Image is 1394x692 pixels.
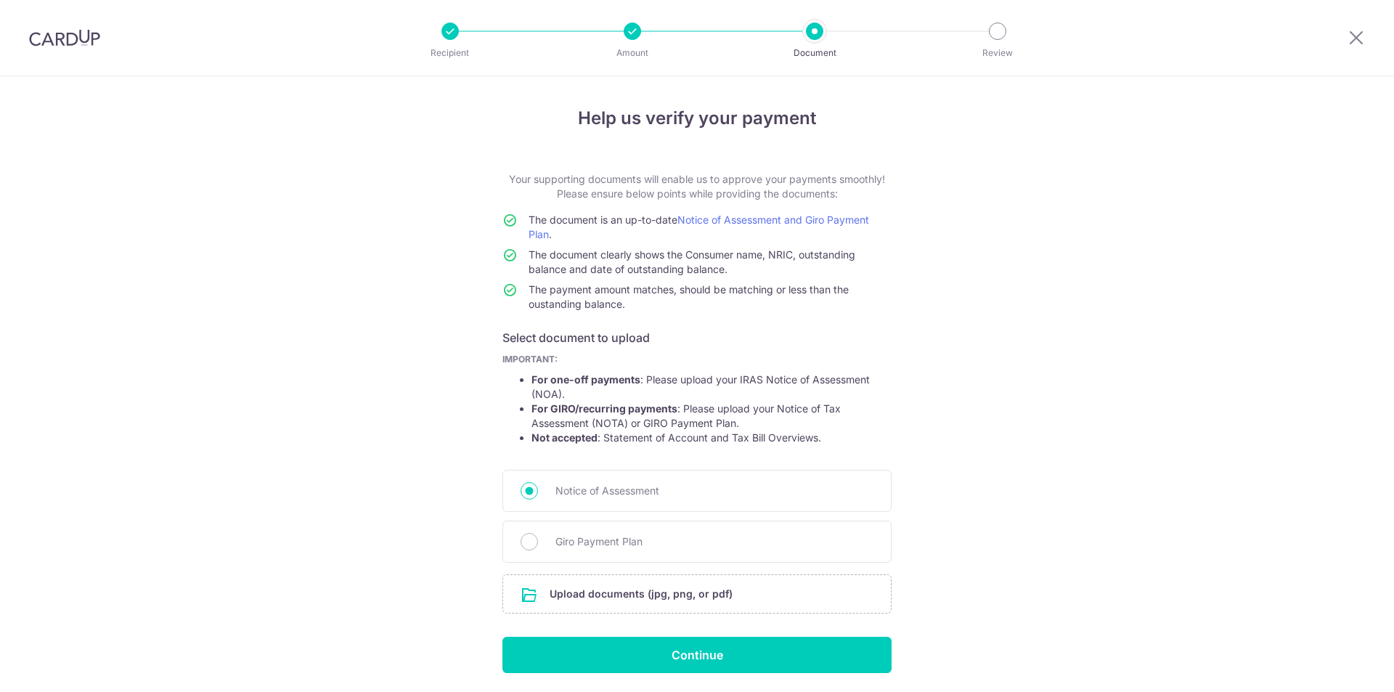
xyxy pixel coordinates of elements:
[29,29,100,46] img: CardUp
[529,248,855,275] span: The document clearly shows the Consumer name, NRIC, outstanding balance and date of outstanding b...
[531,402,892,431] li: : Please upload your Notice of Tax Assessment (NOTA) or GIRO Payment Plan.
[502,105,892,131] h4: Help us verify your payment
[531,373,640,386] strong: For one-off payments
[531,373,892,402] li: : Please upload your IRAS Notice of Assessment (NOA).
[529,283,849,310] span: The payment amount matches, should be matching or less than the oustanding balance.
[531,431,892,445] li: : Statement of Account and Tax Bill Overviews.
[555,482,873,500] span: Notice of Assessment
[502,354,558,365] b: IMPORTANT:
[555,533,873,550] span: Giro Payment Plan
[579,46,686,60] p: Amount
[944,46,1051,60] p: Review
[531,431,598,444] strong: Not accepted
[761,46,868,60] p: Document
[502,574,892,614] div: Upload documents (jpg, png, or pdf)
[529,213,869,240] span: The document is an up-to-date .
[502,329,892,346] h6: Select document to upload
[502,172,892,201] p: Your supporting documents will enable us to approve your payments smoothly! Please ensure below p...
[531,402,677,415] strong: For GIRO/recurring payments
[396,46,504,60] p: Recipient
[1301,648,1379,685] iframe: Opens a widget where you can find more information
[529,213,869,240] a: Notice of Assessment and Giro Payment Plan
[502,637,892,673] input: Continue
